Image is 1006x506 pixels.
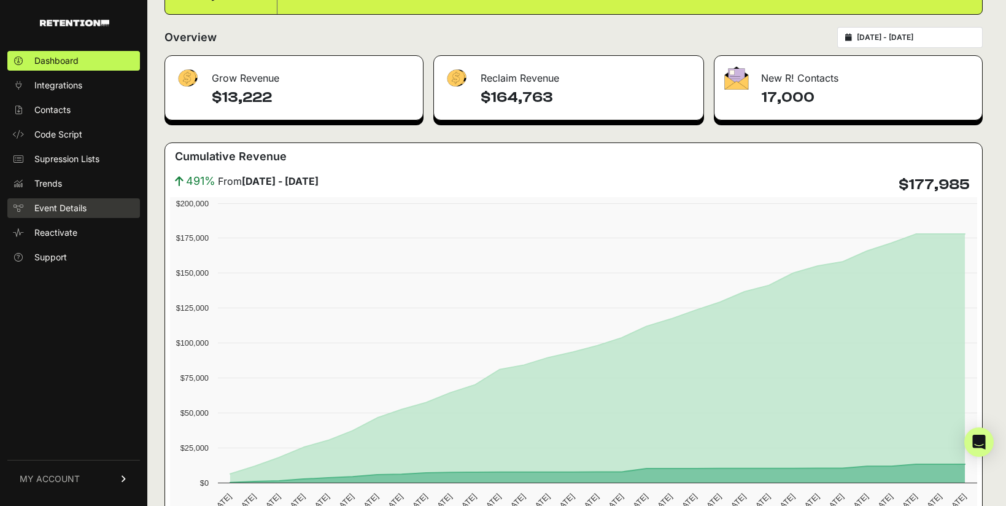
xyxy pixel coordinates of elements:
h4: $13,222 [212,88,413,107]
a: Integrations [7,76,140,95]
span: Code Script [34,128,82,141]
div: Reclaim Revenue [434,56,703,93]
text: $200,000 [176,199,209,208]
text: $150,000 [176,268,209,278]
span: Reactivate [34,227,77,239]
img: Retention.com [40,20,109,26]
h3: Cumulative Revenue [175,148,287,165]
span: 491% [186,173,215,190]
img: fa-dollar-13500eef13a19c4ab2b9ed9ad552e47b0d9fc28b02b83b90ba0e00f96d6372e9.png [444,66,468,90]
h4: $177,985 [899,175,970,195]
span: MY ACCOUNT [20,473,80,485]
span: Event Details [34,202,87,214]
span: Support [34,251,67,263]
text: $175,000 [176,233,209,243]
h4: 17,000 [761,88,972,107]
img: fa-envelope-19ae18322b30453b285274b1b8af3d052b27d846a4fbe8435d1a52b978f639a2.png [724,66,749,90]
a: MY ACCOUNT [7,460,140,497]
text: $50,000 [180,408,209,418]
text: $25,000 [180,443,209,453]
strong: [DATE] - [DATE] [242,175,319,187]
span: From [218,174,319,189]
h2: Overview [164,29,217,46]
a: Contacts [7,100,140,120]
a: Supression Lists [7,149,140,169]
img: fa-dollar-13500eef13a19c4ab2b9ed9ad552e47b0d9fc28b02b83b90ba0e00f96d6372e9.png [175,66,199,90]
a: Support [7,247,140,267]
text: $75,000 [180,373,209,383]
a: Event Details [7,198,140,218]
h4: $164,763 [481,88,693,107]
div: Open Intercom Messenger [964,427,994,457]
a: Trends [7,174,140,193]
div: New R! Contacts [714,56,982,93]
span: Dashboard [34,55,79,67]
span: Contacts [34,104,71,116]
span: Integrations [34,79,82,91]
a: Code Script [7,125,140,144]
span: Supression Lists [34,153,99,165]
a: Dashboard [7,51,140,71]
text: $0 [200,478,209,488]
span: Trends [34,177,62,190]
text: $125,000 [176,303,209,313]
text: $100,000 [176,338,209,348]
div: Grow Revenue [165,56,423,93]
a: Reactivate [7,223,140,243]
